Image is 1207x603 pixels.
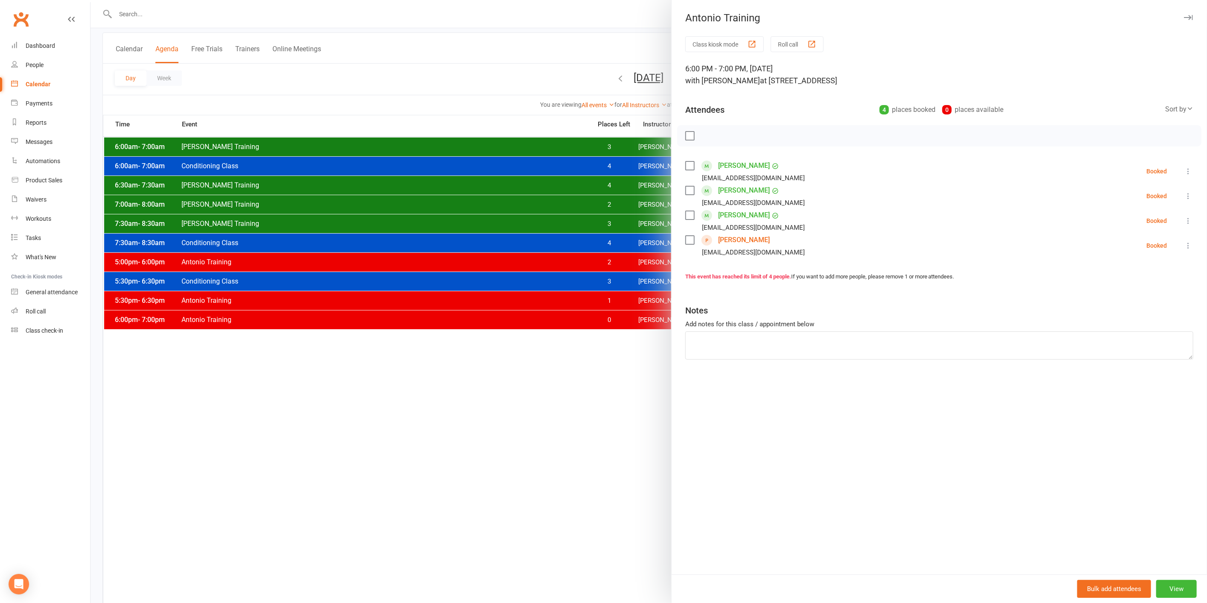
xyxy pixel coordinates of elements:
div: What's New [26,254,56,261]
span: with [PERSON_NAME] [685,76,760,85]
a: [PERSON_NAME] [718,233,770,247]
div: Waivers [26,196,47,203]
a: Reports [11,113,90,132]
a: General attendance kiosk mode [11,283,90,302]
div: Roll call [26,308,46,315]
button: View [1156,580,1197,598]
a: Waivers [11,190,90,209]
div: Payments [26,100,53,107]
div: Class check-in [26,327,63,334]
div: Booked [1146,168,1167,174]
div: Dashboard [26,42,55,49]
a: What's New [11,248,90,267]
a: [PERSON_NAME] [718,208,770,222]
div: Calendar [26,81,50,88]
div: People [26,61,44,68]
div: [EMAIL_ADDRESS][DOMAIN_NAME] [702,222,805,233]
div: Add notes for this class / appointment below [685,319,1193,329]
a: Clubworx [10,9,32,30]
a: Dashboard [11,36,90,56]
div: Workouts [26,215,51,222]
a: Tasks [11,228,90,248]
a: Product Sales [11,171,90,190]
div: Antonio Training [672,12,1207,24]
div: Product Sales [26,177,62,184]
div: Attendees [685,104,725,116]
div: Notes [685,304,708,316]
a: People [11,56,90,75]
a: [PERSON_NAME] [718,159,770,173]
button: Class kiosk mode [685,36,764,52]
div: Reports [26,119,47,126]
a: Payments [11,94,90,113]
a: Workouts [11,209,90,228]
div: [EMAIL_ADDRESS][DOMAIN_NAME] [702,247,805,258]
div: Tasks [26,234,41,241]
div: [EMAIL_ADDRESS][DOMAIN_NAME] [702,173,805,184]
div: 0 [942,105,952,114]
div: places available [942,104,1003,116]
a: Roll call [11,302,90,321]
span: at [STREET_ADDRESS] [760,76,837,85]
div: places booked [880,104,935,116]
div: Booked [1146,193,1167,199]
div: General attendance [26,289,78,296]
a: Class kiosk mode [11,321,90,340]
div: Open Intercom Messenger [9,574,29,594]
strong: This event has reached its limit of 4 people. [685,273,791,280]
div: 4 [880,105,889,114]
div: Sort by [1165,104,1193,115]
div: If you want to add more people, please remove 1 or more attendees. [685,272,1193,281]
button: Roll call [771,36,824,52]
div: Booked [1146,218,1167,224]
a: Automations [11,152,90,171]
button: Bulk add attendees [1077,580,1151,598]
a: Calendar [11,75,90,94]
div: Booked [1146,243,1167,249]
div: Messages [26,138,53,145]
div: 6:00 PM - 7:00 PM, [DATE] [685,63,1193,87]
div: [EMAIL_ADDRESS][DOMAIN_NAME] [702,197,805,208]
a: [PERSON_NAME] [718,184,770,197]
div: Automations [26,158,60,164]
a: Messages [11,132,90,152]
